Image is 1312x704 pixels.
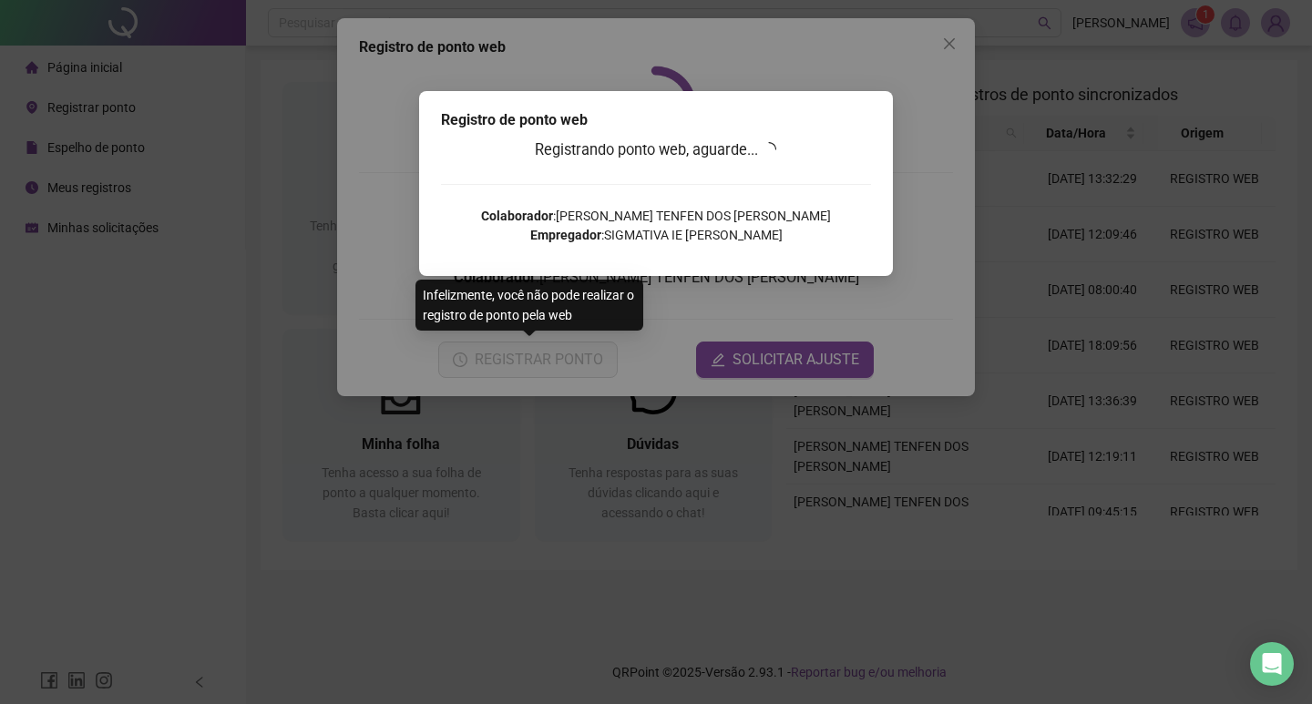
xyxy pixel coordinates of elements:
p: : [PERSON_NAME] TENFEN DOS [PERSON_NAME] : SIGMATIVA IE [PERSON_NAME] [441,207,871,245]
span: loading [760,140,779,159]
div: Open Intercom Messenger [1250,642,1294,686]
div: Registro de ponto web [441,109,871,131]
h3: Registrando ponto web, aguarde... [441,138,871,162]
strong: Colaborador [481,209,553,223]
strong: Empregador [530,228,601,242]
